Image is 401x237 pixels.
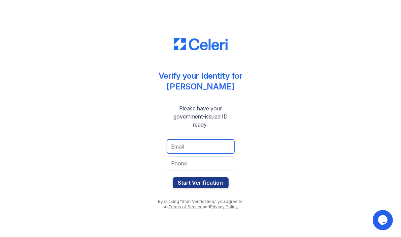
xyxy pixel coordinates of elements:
div: Please have your government-issued ID ready. [154,104,248,129]
input: Phone [167,156,234,170]
iframe: chat widget [373,210,394,230]
input: Email [167,139,234,154]
div: By clicking "Start Verification," you agree to our and [154,199,248,210]
div: Verify your Identity for [PERSON_NAME] [159,71,242,92]
button: Start Verification [173,177,229,188]
a: Terms of Service [169,204,203,209]
img: CE_Logo_Blue-a8612792a0a2168367f1c8372b55b34899dd931a85d93a1a3d3e32e68fde9ad4.png [174,38,228,50]
a: Privacy Policy. [210,204,239,209]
